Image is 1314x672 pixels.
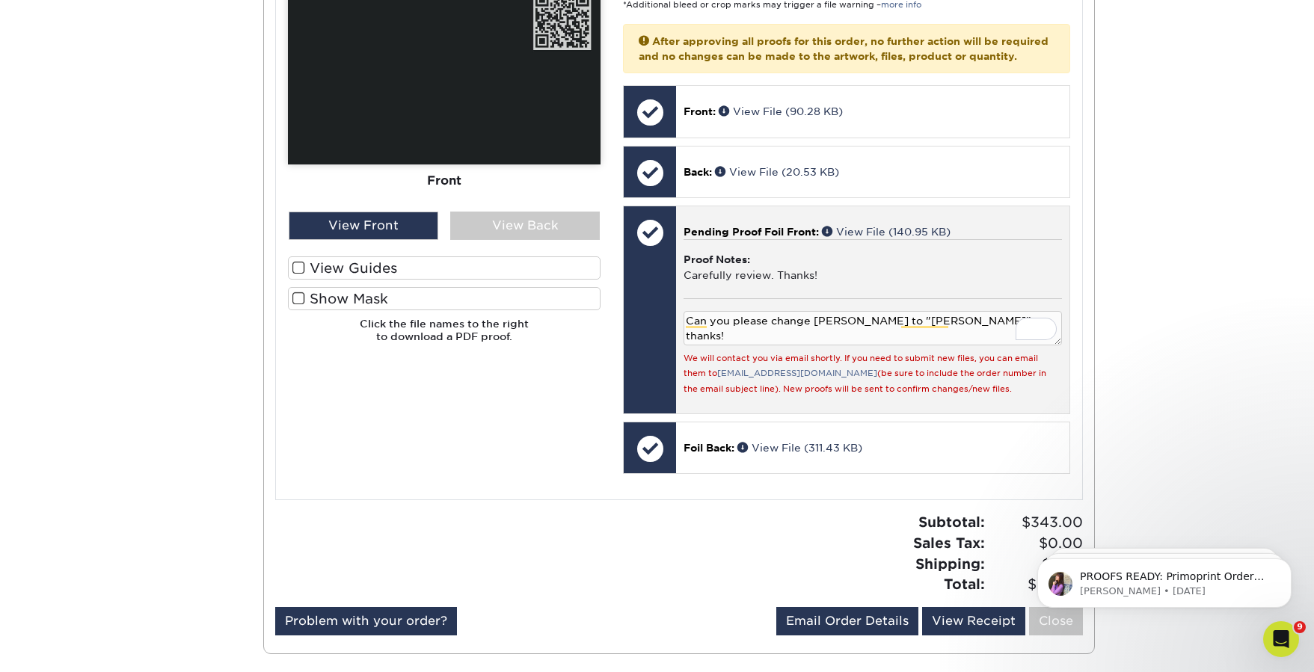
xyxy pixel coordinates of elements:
span: Foil Back: [684,442,734,454]
strong: Proof Notes: [684,253,750,265]
span: $343.00 [989,512,1083,533]
a: View File (90.28 KB) [719,105,843,117]
strong: Subtotal: [918,514,985,530]
div: Front [288,164,601,197]
span: $0.00 [989,533,1083,554]
div: View Back [450,212,600,240]
label: Show Mask [288,287,601,310]
span: Back: [684,166,712,178]
span: $8.96 [989,554,1083,575]
h6: Click the file names to the right to download a PDF proof. [288,318,601,354]
a: [EMAIL_ADDRESS][DOMAIN_NAME] [717,369,877,378]
span: Pending Proof Foil Front: [684,226,819,238]
a: View File (311.43 KB) [737,442,862,454]
strong: Total: [944,576,985,592]
a: View Receipt [922,607,1025,635]
span: Front: [684,105,716,117]
span: $351.96 [989,574,1083,595]
div: Carefully review. Thanks! [684,239,1061,298]
textarea: To enrich screen reader interactions, please activate Accessibility in Grammarly extension settings [684,311,1061,346]
a: Email Order Details [776,607,918,635]
iframe: Intercom live chat [1263,621,1299,657]
strong: Shipping: [915,555,985,572]
a: Problem with your order? [275,607,457,635]
strong: Sales Tax: [913,534,985,551]
iframe: Intercom notifications message [1015,527,1314,632]
a: View File (20.53 KB) [715,166,839,178]
div: View Front [289,212,438,240]
small: We will contact you via email shortly. If you need to submit new files, you can email them to (be... [684,354,1046,394]
strong: After approving all proofs for this order, no further action will be required and no changes can ... [639,35,1049,62]
span: 9 [1294,621,1306,633]
label: View Guides [288,256,601,280]
a: View File (140.95 KB) [822,226,951,238]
